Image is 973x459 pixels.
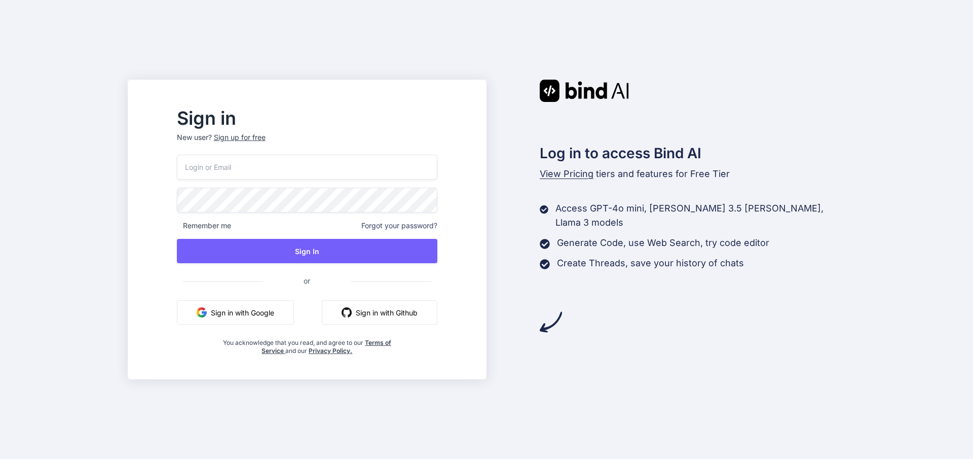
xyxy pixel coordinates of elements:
img: google [197,307,207,317]
div: You acknowledge that you read, and agree to our and our [220,333,394,355]
img: arrow [540,311,562,333]
p: Generate Code, use Web Search, try code editor [557,236,769,250]
img: github [342,307,352,317]
p: Access GPT-4o mini, [PERSON_NAME] 3.5 [PERSON_NAME], Llama 3 models [555,201,845,230]
p: Create Threads, save your history of chats [557,256,744,270]
div: Sign up for free [214,132,266,143]
span: Forgot your password? [361,221,437,231]
button: Sign in with Google [177,300,294,325]
input: Login or Email [177,155,437,180]
span: View Pricing [540,168,593,179]
p: tiers and features for Free Tier [540,167,846,181]
p: New user? [177,132,437,155]
button: Sign In [177,239,437,263]
h2: Sign in [177,110,437,126]
img: Bind AI logo [540,80,629,102]
span: or [263,268,351,293]
a: Privacy Policy. [309,347,352,355]
a: Terms of Service [261,339,391,355]
h2: Log in to access Bind AI [540,143,846,164]
span: Remember me [177,221,231,231]
button: Sign in with Github [322,300,437,325]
